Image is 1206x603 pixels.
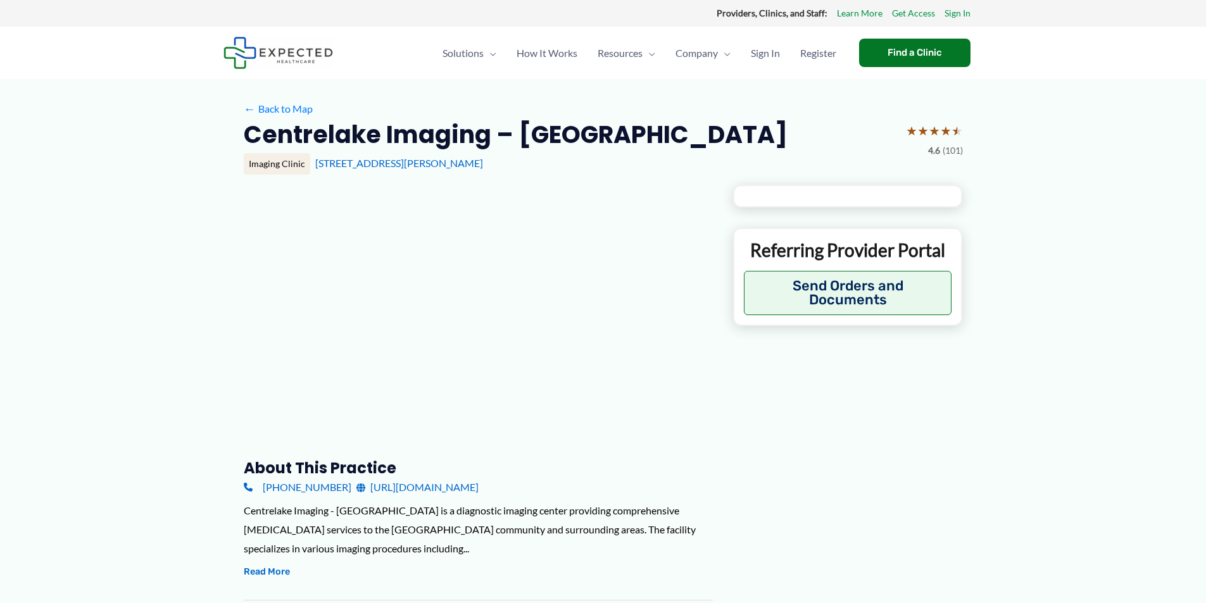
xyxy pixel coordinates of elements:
span: Menu Toggle [484,31,496,75]
span: Register [800,31,836,75]
button: Read More [244,564,290,580]
a: Sign In [741,31,790,75]
span: How It Works [517,31,577,75]
a: [STREET_ADDRESS][PERSON_NAME] [315,157,483,169]
span: ★ [917,119,929,142]
button: Send Orders and Documents [744,271,952,315]
a: Sign In [945,5,970,22]
a: Learn More [837,5,883,22]
a: CompanyMenu Toggle [665,31,741,75]
span: ★ [929,119,940,142]
img: Expected Healthcare Logo - side, dark font, small [223,37,333,69]
span: 4.6 [928,142,940,159]
a: Find a Clinic [859,39,970,67]
nav: Primary Site Navigation [432,31,846,75]
span: ★ [940,119,952,142]
span: Menu Toggle [718,31,731,75]
a: How It Works [506,31,587,75]
h3: About this practice [244,458,713,478]
h2: Centrelake Imaging – [GEOGRAPHIC_DATA] [244,119,788,150]
a: ←Back to Map [244,99,313,118]
div: Imaging Clinic [244,153,310,175]
strong: Providers, Clinics, and Staff: [717,8,827,18]
a: SolutionsMenu Toggle [432,31,506,75]
span: Menu Toggle [643,31,655,75]
a: Register [790,31,846,75]
a: Get Access [892,5,935,22]
span: Company [675,31,718,75]
span: Solutions [443,31,484,75]
span: ★ [906,119,917,142]
span: Resources [598,31,643,75]
span: ★ [952,119,963,142]
a: ResourcesMenu Toggle [587,31,665,75]
div: Centrelake Imaging - [GEOGRAPHIC_DATA] is a diagnostic imaging center providing comprehensive [ME... [244,501,713,557]
span: ← [244,103,256,115]
span: Sign In [751,31,780,75]
span: (101) [943,142,963,159]
p: Referring Provider Portal [744,239,952,261]
a: [URL][DOMAIN_NAME] [356,478,479,497]
a: [PHONE_NUMBER] [244,478,351,497]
